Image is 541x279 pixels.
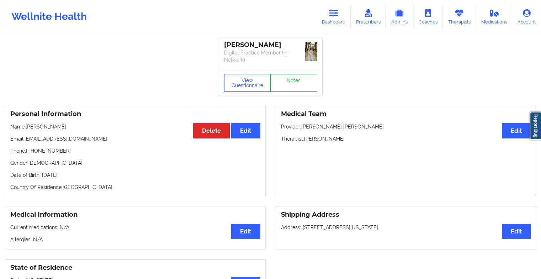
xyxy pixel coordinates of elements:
a: Prescribers [351,5,386,28]
a: Report Bug [530,112,541,140]
p: Address: [STREET_ADDRESS][US_STATE]. [281,224,531,231]
p: Name: [PERSON_NAME] [10,123,260,130]
button: Delete [193,123,230,138]
h3: Personal Information [10,110,260,118]
h3: State of Residence [10,264,260,272]
button: Edit [231,224,260,239]
a: Therapists [443,5,476,28]
button: Edit [502,123,531,138]
p: Allergies: N/A [10,236,260,243]
button: View Questionnaire [224,74,271,92]
p: Digital Practice Member (In-Network) [224,49,317,63]
a: Admins [386,5,413,28]
p: Current Medications: N/A [10,224,260,231]
h3: Medical Team [281,110,531,118]
p: Phone: [PHONE_NUMBER] [10,147,260,154]
h3: Medical Information [10,211,260,219]
button: Edit [231,123,260,138]
p: Therapist: [PERSON_NAME] [281,135,531,142]
p: Provider: [PERSON_NAME] [PERSON_NAME] [281,123,531,130]
p: Gender: [DEMOGRAPHIC_DATA] [10,159,260,167]
a: Dashboard [317,5,351,28]
div: [PERSON_NAME] [224,41,317,49]
p: Date of Birth: [DATE] [10,172,260,179]
p: Country Of Residence: [GEOGRAPHIC_DATA] [10,184,260,191]
a: Medications [476,5,513,28]
h3: Shipping Address [281,211,531,219]
button: Edit [502,224,531,239]
img: 24aa4dfc-6797-428e-92e4-bfa8d41128b7_cbcca972-da36-42fc-a0e8-8031128bd6c9IMG_3450.jpeg [305,42,317,61]
a: Coaches [413,5,443,28]
a: Account [512,5,541,28]
p: Email: [EMAIL_ADDRESS][DOMAIN_NAME] [10,135,260,142]
a: Notes [270,74,317,92]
